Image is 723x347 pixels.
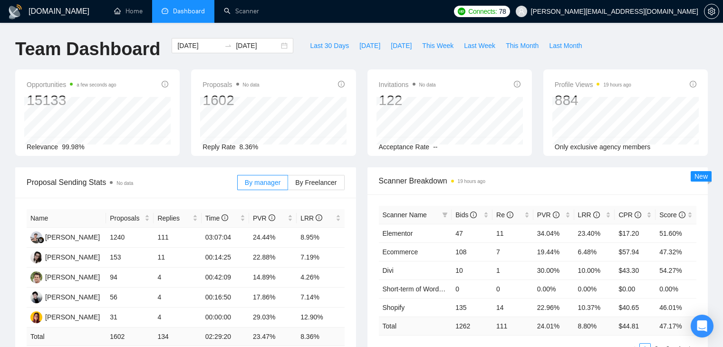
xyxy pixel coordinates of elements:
[236,40,279,51] input: End date
[615,298,656,317] td: $40.65
[30,293,100,300] a: OK[PERSON_NAME]
[615,317,656,335] td: $ 44.81
[458,179,485,184] time: 19 hours ago
[15,38,160,60] h1: Team Dashboard
[224,7,259,15] a: searchScanner
[249,248,297,268] td: 22.88%
[106,228,154,248] td: 1240
[383,211,427,219] span: Scanner Name
[297,308,344,328] td: 12.90%
[45,292,100,302] div: [PERSON_NAME]
[492,317,533,335] td: 111
[202,308,249,328] td: 00:00:00
[173,7,205,15] span: Dashboard
[202,248,249,268] td: 00:14:25
[533,261,574,280] td: 30.00%
[222,214,228,221] span: info-circle
[679,212,685,218] span: info-circle
[106,248,154,268] td: 153
[154,268,201,288] td: 4
[574,317,615,335] td: 8.80 %
[297,248,344,268] td: 7.19%
[656,224,696,242] td: 51.60%
[442,212,448,218] span: filter
[297,228,344,248] td: 8.95%
[533,242,574,261] td: 19.44%
[459,38,501,53] button: Last Week
[8,4,23,19] img: logo
[533,298,574,317] td: 22.96%
[249,268,297,288] td: 14.89%
[544,38,587,53] button: Last Month
[455,211,477,219] span: Bids
[391,40,412,51] span: [DATE]
[593,212,600,218] span: info-circle
[27,328,106,346] td: Total
[202,328,249,346] td: 02:29:20
[615,280,656,298] td: $0.00
[27,91,116,109] div: 15133
[533,224,574,242] td: 34.04%
[240,143,259,151] span: 8.36%
[537,211,559,219] span: PVR
[205,214,228,222] span: Time
[452,317,492,335] td: 1262
[379,317,452,335] td: Total
[106,288,154,308] td: 56
[383,304,405,311] a: Shopify
[452,242,492,261] td: 108
[549,40,582,51] span: Last Month
[249,328,297,346] td: 23.47 %
[496,211,513,219] span: Re
[419,82,436,87] span: No data
[452,224,492,242] td: 47
[106,209,154,228] th: Proposals
[379,175,697,187] span: Scanner Breakdown
[253,214,275,222] span: PVR
[300,214,322,222] span: LRR
[27,176,237,188] span: Proposal Sending Stats
[553,212,559,218] span: info-circle
[77,82,116,87] time: a few seconds ago
[499,6,506,17] span: 78
[297,288,344,308] td: 7.14%
[30,271,42,283] img: MF
[501,38,544,53] button: This Month
[492,261,533,280] td: 1
[177,40,221,51] input: Start date
[38,237,44,243] img: gigradar-bm.png
[492,224,533,242] td: 11
[106,268,154,288] td: 94
[417,38,459,53] button: This Week
[379,143,430,151] span: Acceptance Rate
[659,211,685,219] span: Score
[383,285,527,293] a: Short-term of WordPress [GEOGRAPHIC_DATA]
[704,4,719,19] button: setting
[656,298,696,317] td: 46.01%
[452,261,492,280] td: 10
[470,212,477,218] span: info-circle
[30,253,100,260] a: PK[PERSON_NAME]
[45,232,100,242] div: [PERSON_NAME]
[154,248,201,268] td: 11
[618,211,641,219] span: CPR
[295,179,337,186] span: By Freelancer
[555,143,651,151] span: Only exclusive agency members
[458,8,465,15] img: upwork-logo.png
[202,268,249,288] td: 00:42:09
[704,8,719,15] a: setting
[27,209,106,228] th: Name
[154,308,201,328] td: 4
[694,173,708,180] span: New
[615,242,656,261] td: $57.94
[202,79,259,90] span: Proposals
[202,143,235,151] span: Reply Rate
[110,213,143,223] span: Proposals
[202,91,259,109] div: 1602
[157,213,190,223] span: Replies
[30,273,100,280] a: MF[PERSON_NAME]
[464,40,495,51] span: Last Week
[354,38,386,53] button: [DATE]
[162,81,168,87] span: info-circle
[574,280,615,298] td: 0.00%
